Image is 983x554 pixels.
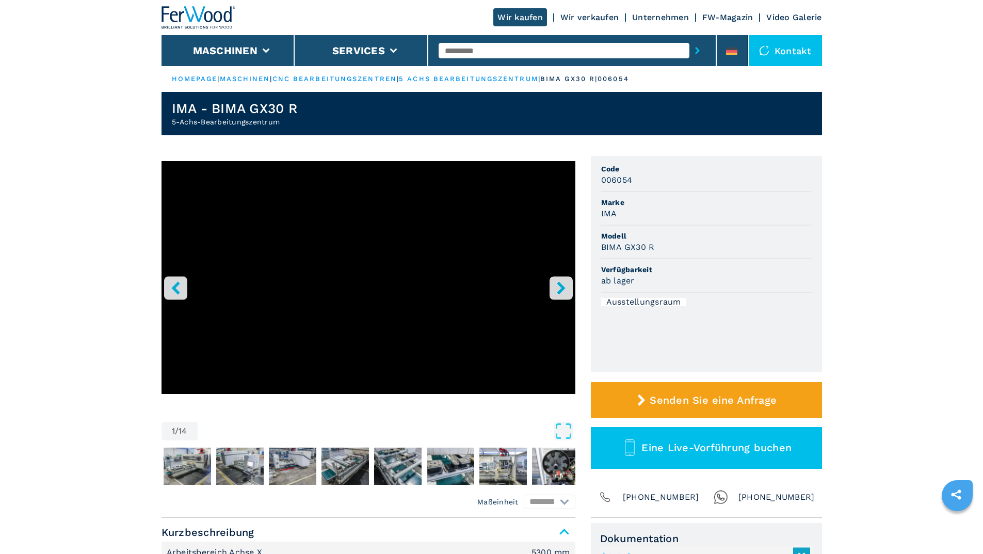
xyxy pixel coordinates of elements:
span: Senden Sie eine Anfrage [650,394,777,406]
img: 611be155e9772b8a8a376ed1ae9ae56e [164,448,211,485]
button: Go to Slide 6 [372,446,424,487]
em: Maßeinheit [477,497,519,507]
nav: Thumbnail Navigation [162,446,575,487]
img: Phone [598,490,613,504]
button: Go to Slide 3 [214,446,266,487]
span: | [270,75,272,83]
img: Kontakt [759,45,769,56]
img: a6ddf0d72e94a3d0a0c1f2279b5df692 [321,448,369,485]
h3: IMA [601,208,617,219]
button: right-button [550,276,573,299]
button: Go to Slide 8 [477,446,529,487]
p: bima gx30 r | [540,74,598,84]
span: Dokumentation [600,532,813,545]
img: 6da968d286256562578844f4212d9636 [374,448,422,485]
a: Wir verkaufen [560,12,619,22]
button: Senden Sie eine Anfrage [591,382,822,418]
a: Wir kaufen [493,8,547,26]
span: Marke [601,197,812,208]
img: ea74a57609d7dfb7f0cbdc36b21d5b83 [479,448,527,485]
button: Open Fullscreen [200,422,573,440]
button: Go to Slide 4 [267,446,318,487]
button: Go to Slide 7 [425,446,476,487]
img: 11e39f67ece066f37fa2ff917511abdb [269,448,316,485]
h3: ab lager [601,275,635,287]
span: | [397,75,399,83]
img: d3f6fb33ffbd18b9602b75737726f954 [427,448,474,485]
div: Kontakt [749,35,822,66]
button: Go to Slide 2 [162,446,213,487]
a: Unternehmen [632,12,689,22]
span: Verfügbarkeit [601,264,812,275]
span: Kurzbeschreibung [162,523,575,542]
a: FW-Magazin [702,12,753,22]
a: Video Galerie [766,12,821,22]
img: 1f44c58f65e3a1711e1609b1c7b860c7 [216,448,264,485]
button: Go to Slide 5 [319,446,371,487]
a: 5 achs bearbeitungszentrum [399,75,538,83]
img: f7fcc63916a186e3d6eef65e480e0614 [532,448,579,485]
span: Eine Live-Vorführung buchen [641,441,792,454]
a: HOMEPAGE [172,75,218,83]
button: Eine Live-Vorführung buchen [591,427,822,469]
button: left-button [164,276,187,299]
h3: BIMA GX30 R [601,241,655,253]
button: Go to Slide 9 [530,446,582,487]
span: 1 [172,427,175,435]
span: [PHONE_NUMBER] [623,490,699,504]
a: sharethis [943,482,969,508]
span: Code [601,164,812,174]
div: Ausstellungsraum [601,298,686,306]
span: | [217,75,219,83]
button: Maschinen [193,44,257,57]
a: cnc bearbeitungszentren [272,75,397,83]
iframe: Centro di lavoro a 5 assi in azione - IMA BIMA GX30 R - Ferwoodgroup - 006054 [162,161,575,394]
h2: 5-Achs-Bearbeitungszentrum [172,117,297,127]
span: Modell [601,231,812,241]
button: Services [332,44,385,57]
img: Ferwood [162,6,236,29]
span: [PHONE_NUMBER] [738,490,815,504]
button: submit-button [689,39,705,62]
span: 14 [179,427,187,435]
a: maschinen [220,75,270,83]
span: | [538,75,540,83]
span: / [175,427,179,435]
div: Go to Slide 1 [162,161,575,411]
h1: IMA - BIMA GX30 R [172,100,297,117]
img: Whatsapp [714,490,728,504]
h3: 006054 [601,174,633,186]
p: 006054 [598,74,629,84]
